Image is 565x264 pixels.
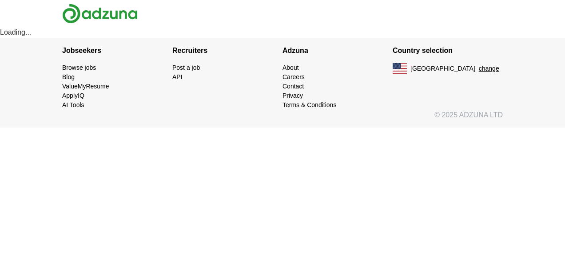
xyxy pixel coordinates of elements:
a: AI Tools [62,101,84,108]
a: Careers [282,73,305,80]
img: US flag [393,63,407,74]
div: © 2025 ADZUNA LTD [55,110,510,128]
a: Terms & Conditions [282,101,336,108]
a: Post a job [172,64,200,71]
span: [GEOGRAPHIC_DATA] [410,64,475,73]
h4: Country selection [393,38,503,63]
a: Contact [282,83,304,90]
a: Privacy [282,92,303,99]
img: Adzuna logo [62,4,138,24]
a: About [282,64,299,71]
a: Browse jobs [62,64,96,71]
a: API [172,73,183,80]
a: Blog [62,73,75,80]
a: ApplyIQ [62,92,84,99]
a: ValueMyResume [62,83,109,90]
button: change [479,64,499,73]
